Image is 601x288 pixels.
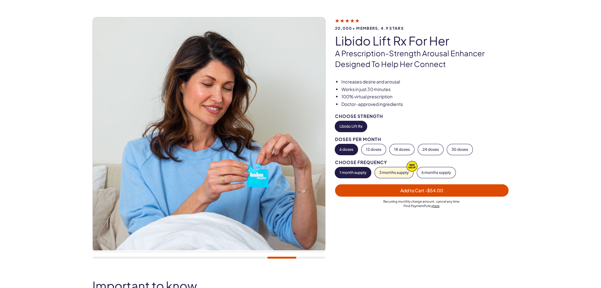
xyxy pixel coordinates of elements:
a: here [433,204,439,208]
div: Recurring monthly charge amount , cancel any time. Policy . [335,199,509,208]
li: 100% virtual prescription [341,94,509,100]
button: 18 doses [390,144,414,155]
span: - $54.00 [425,187,443,193]
li: Doctor-approved ingredients [341,101,509,107]
button: 12 doses [362,144,386,155]
span: Add to Cart [400,187,443,193]
div: Doses per Month [335,137,509,142]
button: Libido Lift Rx [335,121,367,132]
button: 1 month supply [335,167,371,178]
p: A prescription-strength arousal enhancer designed to help her connect [335,48,509,69]
button: 6 doses [335,144,358,155]
h1: Libido Lift Rx For Her [335,34,509,47]
button: 3 months supply [375,167,413,178]
span: Find Payment [404,204,424,208]
button: 30 doses [447,144,473,155]
div: Choose Frequency [335,160,509,165]
li: Works in just 30 minutes [341,86,509,93]
span: 20,000+ members, 4.9 stars [335,26,509,30]
button: 6 months supply [417,167,456,178]
a: 20,000+ members, 4.9 stars [335,18,509,30]
button: 24 doses [418,144,443,155]
button: Add to Cart -$54.00 [335,184,509,197]
div: Choose Strength [335,114,509,119]
li: Increases desire and arousal [341,79,509,85]
img: Libido Lift Rx For Her [92,17,325,250]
